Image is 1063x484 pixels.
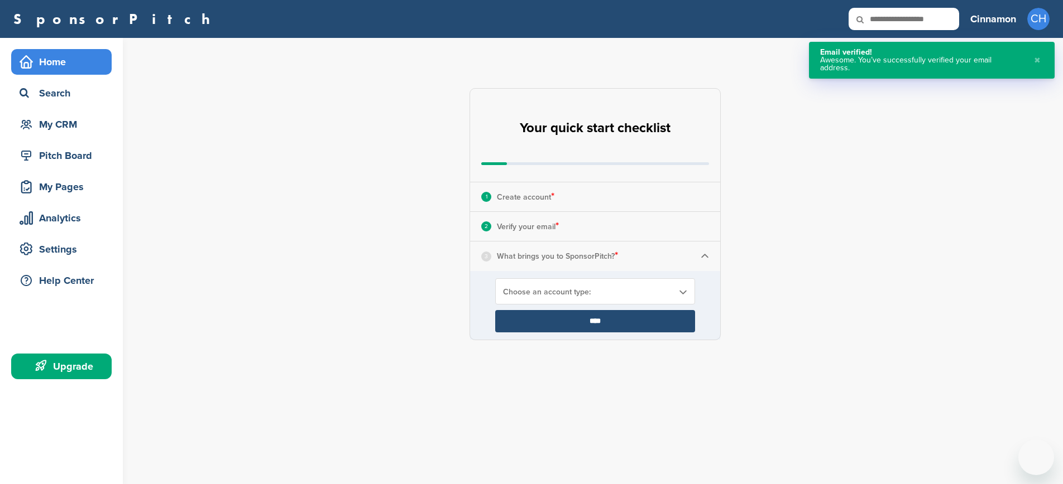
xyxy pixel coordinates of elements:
[11,80,112,106] a: Search
[17,356,112,376] div: Upgrade
[970,7,1016,31] a: Cinnamon
[11,268,112,293] a: Help Center
[1018,439,1054,475] iframe: Button to launch messaging window
[1031,49,1043,72] button: Close
[497,190,554,204] p: Create account
[11,49,112,75] a: Home
[497,249,618,263] p: What brings you to SponsorPitch?
[11,143,112,168] a: Pitch Board
[17,83,112,103] div: Search
[1027,8,1050,30] span: CH
[820,56,1023,72] div: Awesome. You’ve successfully verified your email address.
[11,354,112,379] a: Upgrade
[17,146,112,166] div: Pitch Board
[970,11,1016,27] h3: Cinnamon
[17,208,112,228] div: Analytics
[17,270,112,291] div: Help Center
[17,239,112,259] div: Settings
[497,219,559,234] p: Verify your email
[481,221,491,231] div: 2
[11,174,112,200] a: My Pages
[503,287,673,297] span: Choose an account type:
[17,52,112,72] div: Home
[520,116,671,141] h2: Your quick start checklist
[11,205,112,231] a: Analytics
[11,236,112,262] a: Settings
[481,251,491,262] div: 3
[17,177,112,197] div: My Pages
[481,192,491,202] div: 1
[820,49,1023,56] div: Email verified!
[11,112,112,137] a: My CRM
[13,12,217,26] a: SponsorPitch
[701,252,709,260] img: Checklist arrow 1
[17,114,112,134] div: My CRM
